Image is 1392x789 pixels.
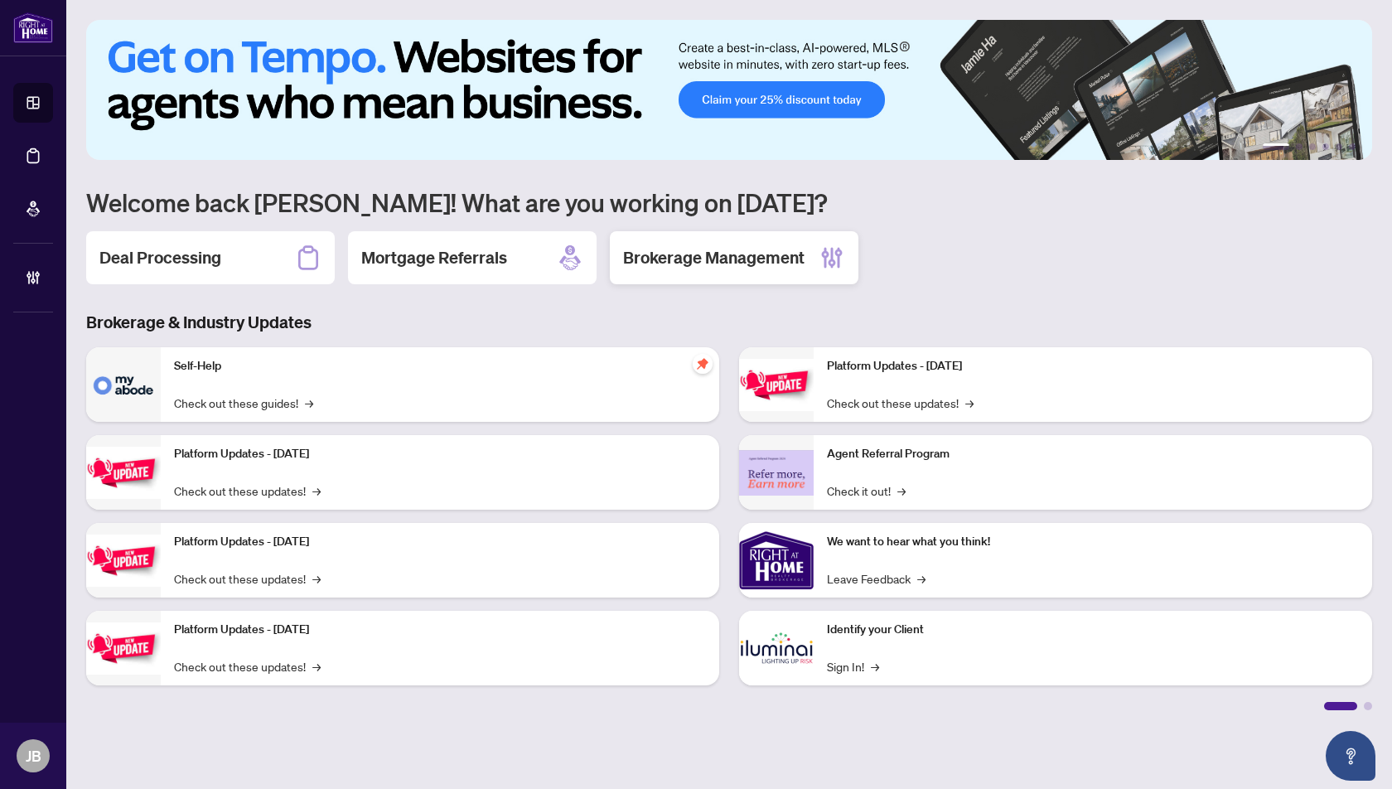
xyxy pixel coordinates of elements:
h2: Mortgage Referrals [361,246,507,269]
button: 4 [1322,143,1329,150]
img: Slide 0 [86,20,1372,160]
span: → [312,657,321,675]
img: logo [13,12,53,43]
button: Open asap [1326,731,1375,781]
button: 2 [1296,143,1303,150]
p: Identify your Client [827,621,1359,639]
span: → [305,394,313,412]
img: Self-Help [86,347,161,422]
button: 1 [1263,143,1289,150]
p: Agent Referral Program [827,445,1359,463]
p: We want to hear what you think! [827,533,1359,551]
p: Platform Updates - [DATE] [174,621,706,639]
a: Check out these guides!→ [174,394,313,412]
span: pushpin [693,354,713,374]
a: Check out these updates!→ [827,394,974,412]
a: Check out these updates!→ [174,657,321,675]
img: Platform Updates - July 8, 2025 [86,622,161,675]
img: Platform Updates - July 21, 2025 [86,535,161,587]
h2: Brokerage Management [623,246,805,269]
a: Leave Feedback→ [827,569,926,588]
a: Check out these updates!→ [174,482,321,500]
h1: Welcome back [PERSON_NAME]! What are you working on [DATE]? [86,186,1372,218]
img: Agent Referral Program [739,450,814,496]
span: → [312,569,321,588]
img: Platform Updates - June 23, 2025 [739,359,814,411]
span: JB [26,744,41,767]
img: Identify your Client [739,611,814,685]
p: Self-Help [174,357,706,375]
span: → [871,657,879,675]
span: → [897,482,906,500]
button: 5 [1336,143,1342,150]
span: → [917,569,926,588]
p: Platform Updates - [DATE] [174,445,706,463]
a: Check out these updates!→ [174,569,321,588]
a: Sign In!→ [827,657,879,675]
h3: Brokerage & Industry Updates [86,311,1372,334]
img: We want to hear what you think! [739,523,814,598]
img: Platform Updates - September 16, 2025 [86,447,161,499]
span: → [965,394,974,412]
button: 6 [1349,143,1356,150]
span: → [312,482,321,500]
a: Check it out!→ [827,482,906,500]
h2: Deal Processing [99,246,221,269]
button: 3 [1309,143,1316,150]
p: Platform Updates - [DATE] [174,533,706,551]
p: Platform Updates - [DATE] [827,357,1359,375]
